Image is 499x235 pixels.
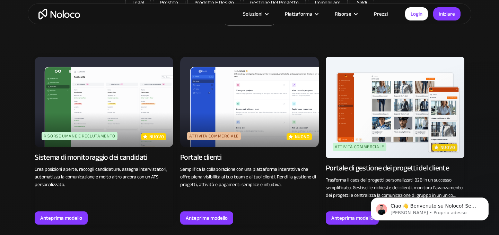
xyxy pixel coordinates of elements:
[35,165,167,189] font: Crea posizioni aperte, raccogli candidature, assegna intervistatori, automatizza la comunicazione...
[326,57,464,225] a: Attività commercialenuovoPortale di gestione dei progetti del clienteTrasforma il caos dei proget...
[326,175,463,215] font: Trasforma il caos dei progetti personalizzati B2B in un successo semplificato. Gestisci le richie...
[35,150,148,165] font: Sistema di monitoraggio dei candidati
[360,183,499,232] iframe: Messaggio di notifica dell'interfono
[285,9,312,19] font: Piattaforma
[180,57,319,225] a: Attività commercialenuovoPortale clientiSemplifica la collaborazione con una piattaforma interatt...
[234,9,276,18] div: Soluzioni
[374,9,388,19] font: Prezzi
[331,213,373,223] font: Anteprima modello
[149,133,164,141] font: nuovo
[433,7,461,20] a: Iniziare
[38,9,80,19] a: casa
[335,9,351,19] font: Risorse
[189,132,239,140] font: Attività commerciale
[335,143,384,151] font: Attività commerciale
[411,9,422,19] font: Login
[326,161,449,175] font: Portale di gestione dei progetti del cliente
[180,150,221,165] font: Portale clienti
[276,9,326,18] div: Piattaforma
[186,213,228,223] font: Anteprima modello
[365,9,396,18] a: Prezzi
[439,9,455,19] font: Iniziare
[295,133,310,141] font: nuovo
[405,7,428,20] a: Login
[180,165,316,189] font: Semplifica la collaborazione con una piattaforma interattiva che offre piena visibilità al tuo te...
[326,9,365,18] div: Risorse
[35,57,173,225] a: Risorse umane e reclutamentonuovoSistema di monitoraggio dei candidatiCrea posizioni aperte, racc...
[44,132,115,140] font: Risorse umane e reclutamento
[40,213,82,223] font: Anteprima modello
[440,143,455,152] font: nuovo
[243,9,262,19] font: Soluzioni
